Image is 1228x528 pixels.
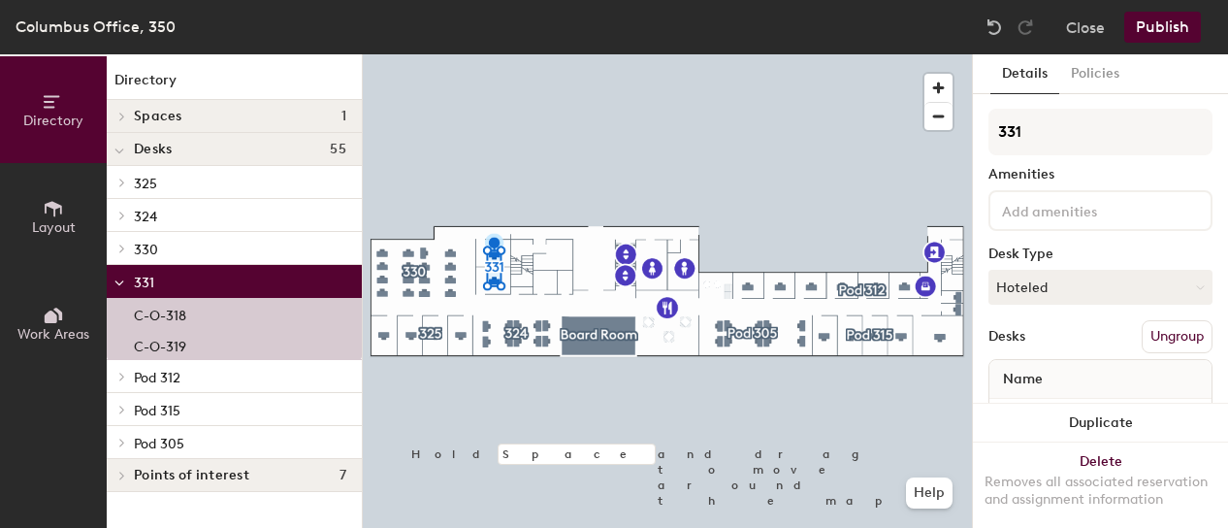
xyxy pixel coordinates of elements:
button: Help [906,478,953,509]
span: Pod 305 [134,436,184,452]
span: Points of interest [134,468,249,483]
div: Amenities [988,167,1212,182]
p: C-O-318 [134,302,186,324]
div: Removes all associated reservation and assignment information [985,474,1216,509]
span: Layout [32,219,76,236]
button: Publish [1124,12,1201,43]
span: 7 [339,468,346,483]
img: Undo [985,17,1004,37]
span: Pod 312 [134,370,180,386]
span: 55 [330,142,346,157]
span: 325 [134,176,157,192]
button: Close [1066,12,1105,43]
span: Directory [23,113,83,129]
span: Pod 315 [134,403,180,419]
div: Columbus Office, 350 [16,15,176,39]
span: 324 [134,209,157,225]
span: Work Areas [17,326,89,343]
span: 330 [134,242,158,258]
span: 331 [134,275,154,291]
input: Add amenities [998,198,1173,221]
button: Policies [1059,54,1131,94]
img: Redo [1016,17,1035,37]
p: C-O-319 [134,333,186,355]
h1: Directory [107,70,362,100]
button: Ungroup [1142,320,1212,353]
button: DeleteRemoves all associated reservation and assignment information [973,443,1228,528]
button: Hoteled [988,270,1212,305]
button: Details [990,54,1059,94]
span: Name [993,362,1052,397]
span: Desks [134,142,172,157]
div: Desk Type [988,247,1212,262]
span: Spaces [134,109,182,124]
div: Desks [988,329,1025,345]
span: 1 [341,109,346,124]
button: Duplicate [973,404,1228,443]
